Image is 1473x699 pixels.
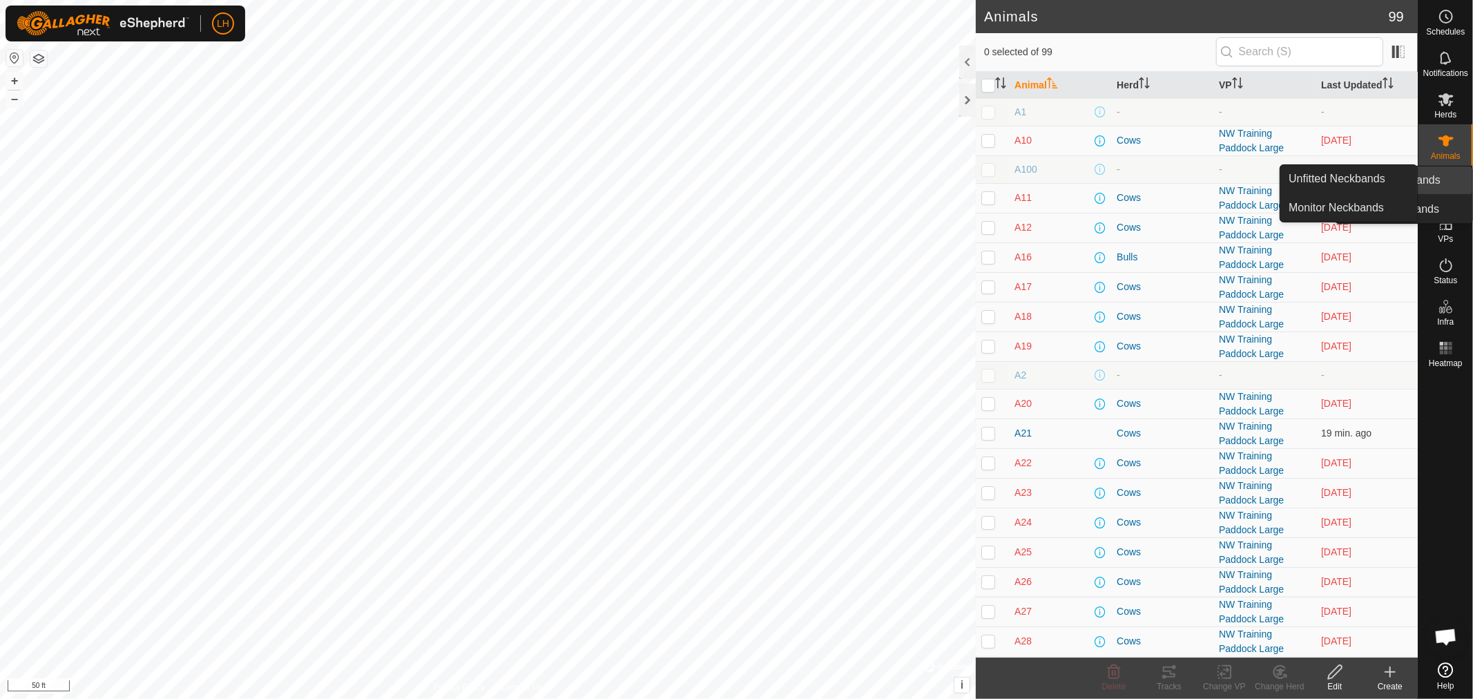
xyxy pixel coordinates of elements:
[1139,79,1150,90] p-sorticon: Activate to sort
[1289,200,1384,216] span: Monitor Neckbands
[1321,251,1351,262] span: Sep 28, 2025, 12:03 PM
[1197,680,1252,693] div: Change VP
[1014,309,1032,324] span: A18
[217,17,229,31] span: LH
[1047,79,1058,90] p-sorticon: Activate to sort
[1117,309,1208,324] div: Cows
[1014,456,1032,470] span: A22
[1321,546,1351,557] span: Sep 28, 2025, 12:45 PM
[1219,164,1222,175] app-display-virtual-paddock-transition: -
[1014,191,1032,205] span: A11
[1219,370,1222,381] app-display-virtual-paddock-transition: -
[1437,318,1454,326] span: Infra
[1009,72,1111,99] th: Animal
[1321,341,1351,352] span: Sep 28, 2025, 12:24 PM
[1117,133,1208,148] div: Cows
[1219,185,1284,211] a: NW Training Paddock Large
[1014,604,1032,619] span: A27
[1014,368,1026,383] span: A2
[1321,398,1351,409] span: Sep 28, 2025, 1:04 PM
[1014,162,1037,177] span: A100
[1014,426,1032,441] span: A21
[6,73,23,89] button: +
[1014,486,1032,500] span: A23
[1219,480,1284,506] a: NW Training Paddock Large
[1117,280,1208,294] div: Cows
[1014,250,1032,265] span: A16
[1219,215,1284,240] a: NW Training Paddock Large
[1425,616,1467,658] div: Open chat
[1219,391,1284,416] a: NW Training Paddock Large
[1363,680,1418,693] div: Create
[1014,515,1032,530] span: A24
[1102,682,1126,691] span: Delete
[954,678,970,693] button: i
[1219,629,1284,654] a: NW Training Paddock Large
[1219,128,1284,153] a: NW Training Paddock Large
[995,79,1006,90] p-sorticon: Activate to sort
[1117,162,1208,177] div: -
[501,681,542,693] a: Contact Us
[1014,545,1032,559] span: A25
[1117,545,1208,559] div: Cows
[1307,680,1363,693] div: Edit
[1117,396,1208,411] div: Cows
[1438,235,1453,243] span: VPs
[1219,450,1284,476] a: NW Training Paddock Large
[1117,339,1208,354] div: Cows
[984,45,1216,59] span: 0 selected of 99
[1431,152,1461,160] span: Animals
[1219,569,1284,595] a: NW Training Paddock Large
[1383,79,1394,90] p-sorticon: Activate to sort
[1219,421,1284,446] a: NW Training Paddock Large
[1111,72,1213,99] th: Herd
[1280,194,1417,222] a: Monitor Neckbands
[1219,274,1284,300] a: NW Training Paddock Large
[1117,575,1208,589] div: Cows
[1117,604,1208,619] div: Cows
[1321,135,1351,146] span: Sep 28, 2025, 12:17 PM
[1434,276,1457,285] span: Status
[1437,682,1454,690] span: Help
[1117,191,1208,205] div: Cows
[1316,72,1418,99] th: Last Updated
[1434,111,1456,119] span: Herds
[1142,680,1197,693] div: Tracks
[1219,304,1284,329] a: NW Training Paddock Large
[1117,486,1208,500] div: Cows
[1321,106,1325,117] span: -
[1426,28,1465,36] span: Schedules
[1014,339,1032,354] span: A19
[1117,105,1208,119] div: -
[1219,539,1284,565] a: NW Training Paddock Large
[1014,220,1032,235] span: A12
[1321,457,1351,468] span: Sep 28, 2025, 1:22 PM
[1252,680,1307,693] div: Change Herd
[1014,575,1032,589] span: A26
[1213,72,1316,99] th: VP
[1014,105,1026,119] span: A1
[1429,359,1463,367] span: Heatmap
[1117,634,1208,649] div: Cows
[1014,396,1032,411] span: A20
[1321,311,1351,322] span: Sep 28, 2025, 12:41 PM
[1321,370,1325,381] span: -
[1219,245,1284,270] a: NW Training Paddock Large
[1289,171,1385,187] span: Unfitted Neckbands
[1219,599,1284,624] a: NW Training Paddock Large
[1232,79,1243,90] p-sorticon: Activate to sort
[1321,428,1371,439] span: Sep 30, 2025, 2:18 PM
[1117,456,1208,470] div: Cows
[1321,281,1351,292] span: Sep 28, 2025, 12:23 PM
[30,50,47,67] button: Map Layers
[1389,6,1404,27] span: 99
[1321,487,1351,498] span: Sep 28, 2025, 12:42 PM
[1014,634,1032,649] span: A28
[1321,606,1351,617] span: Sep 28, 2025, 12:06 PM
[1117,515,1208,530] div: Cows
[1418,657,1473,696] a: Help
[1117,220,1208,235] div: Cows
[6,50,23,66] button: Reset Map
[1216,37,1383,66] input: Search (S)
